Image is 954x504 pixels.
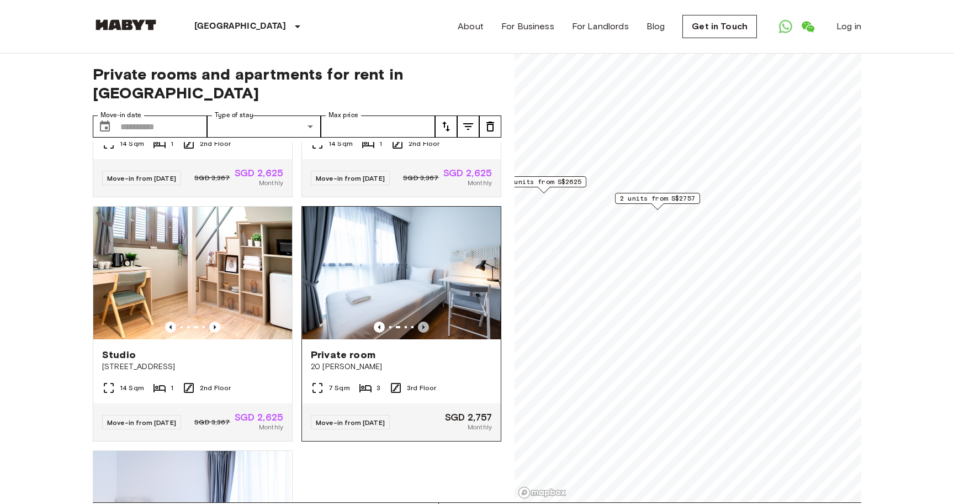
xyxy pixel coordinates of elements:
span: 14 Sqm [328,139,353,149]
a: Mapbox logo [518,486,566,499]
span: 2nd Floor [200,383,231,393]
a: For Landlords [572,20,629,33]
a: Previous imagePrevious imageStudio[STREET_ADDRESS]14 Sqm12nd FloorMove-in from [DATE]SGD 3,367SGD... [93,206,293,442]
a: Open WhatsApp [775,15,797,38]
a: Get in Touch [682,15,757,38]
span: Monthly [468,422,492,432]
button: Previous image [209,322,220,333]
span: Monthly [259,422,283,432]
span: Studio [102,348,136,361]
span: SGD 3,367 [194,417,230,427]
a: Open WeChat [797,15,819,38]
span: 2 units from S$2757 [620,193,695,203]
label: Type of stay [215,111,253,120]
span: 1 [171,139,173,149]
span: [STREET_ADDRESS] [102,361,283,372]
span: SGD 2,625 [235,168,283,178]
span: SGD 2,625 [443,168,492,178]
img: Habyt [93,19,159,30]
span: Move-in from [DATE] [316,418,385,427]
span: 3 units from S$2625 [506,177,581,187]
span: Move-in from [DATE] [316,174,385,182]
span: Monthly [468,178,492,188]
span: Move-in from [DATE] [107,174,176,182]
button: tune [479,116,501,138]
div: Map marker [615,193,700,210]
span: 2nd Floor [200,139,231,149]
a: Blog [646,20,665,33]
button: tune [457,116,479,138]
p: [GEOGRAPHIC_DATA] [194,20,287,33]
a: For Business [501,20,554,33]
span: Move-in from [DATE] [107,418,176,427]
a: About [458,20,484,33]
div: Map marker [501,176,586,193]
span: 3rd Floor [407,383,436,393]
span: 20 [PERSON_NAME] [311,361,492,372]
span: SGD 2,757 [445,412,492,422]
label: Move-in date [100,111,141,120]
img: Marketing picture of unit SG-01-111-001-001 [93,207,292,339]
button: Previous image [418,322,429,333]
span: Monthly [259,178,283,188]
button: Previous image [374,322,385,333]
button: Previous image [165,322,176,333]
a: Marketing picture of unit SG-01-105-001-002Marketing picture of unit SG-01-105-001-002Previous im... [301,206,501,442]
span: 1 [171,383,173,393]
button: Choose date [94,116,116,138]
span: SGD 3,367 [194,173,230,183]
span: 7 Sqm [328,383,350,393]
img: Marketing picture of unit SG-01-105-001-002 [302,207,501,339]
span: 14 Sqm [120,383,144,393]
span: SGD 3,367 [403,173,438,183]
span: 1 [379,139,382,149]
span: SGD 2,625 [235,412,283,422]
label: Max price [328,111,358,120]
span: Private rooms and apartments for rent in [GEOGRAPHIC_DATA] [93,65,501,102]
span: 3 [377,383,380,393]
span: 14 Sqm [120,139,144,149]
span: 2nd Floor [409,139,439,149]
button: tune [435,116,457,138]
canvas: Map [515,51,861,502]
a: Log in [836,20,861,33]
span: Private room [311,348,375,361]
